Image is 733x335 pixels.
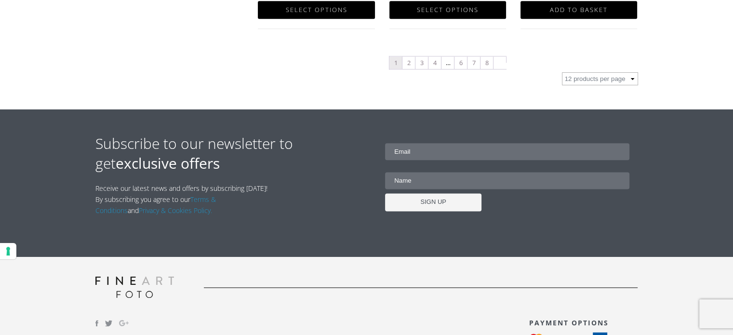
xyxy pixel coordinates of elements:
span: … [441,56,454,69]
a: Select options for “Innova Decor Smooth 210gsm (IFA-024)” [389,1,506,19]
nav: Product Pagination [258,55,638,72]
a: Page 8 [480,56,493,69]
p: Receive our latest news and offers by subscribing [DATE]! By subscribing you agree to our and [95,183,273,216]
h2: Subscribe to our newsletter to get [95,134,367,173]
span: Page 1 [389,56,402,69]
input: Email [385,143,629,160]
h3: PAYMENT OPTIONS [529,318,638,327]
a: Page 6 [454,56,467,69]
a: Page 7 [467,56,480,69]
a: Privacy & Cookies Policy. [139,206,212,215]
a: Add to basket: “Hahnemuhle Glossy Fine Art Inkjet Sample pack (16 sheets)” [520,1,637,19]
img: twitter.svg [105,320,113,326]
input: SIGN UP [385,193,481,211]
a: Page 3 [415,56,428,69]
img: logo-grey.svg [95,276,174,298]
strong: exclusive offers [116,153,220,173]
input: Name [385,172,629,189]
a: Page 2 [402,56,415,69]
a: Page 4 [428,56,441,69]
img: facebook.svg [95,320,98,326]
a: Select options for “*White Label* Soft Textured Natural White 190gsm (WFA-006)” [258,1,374,19]
img: Google_Plus.svg [119,318,129,328]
